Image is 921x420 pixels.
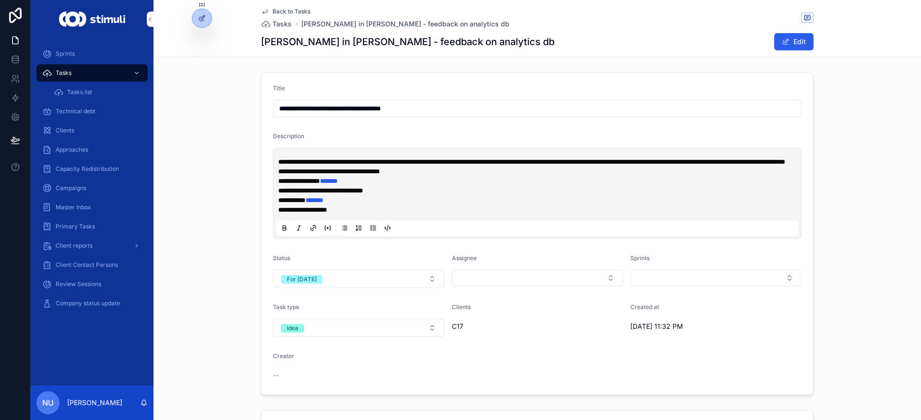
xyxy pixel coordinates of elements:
[56,108,95,115] span: Technical debt
[56,165,119,173] span: Capacity Redistribution
[36,276,148,293] a: Review Sessions
[452,254,477,262] span: Assignee
[630,254,649,262] span: Sprints
[59,12,125,27] img: App logo
[36,199,148,216] a: Master Inbox
[272,19,292,29] span: Tasks
[452,270,623,286] button: Select Button
[287,324,298,333] div: Idea
[56,184,86,192] span: Campaigns
[56,300,120,307] span: Company status update
[630,270,802,286] button: Select Button
[36,64,148,82] a: Tasks
[261,19,292,29] a: Tasks
[452,322,463,331] span: C17
[273,254,290,262] span: Status
[452,303,471,311] span: Clients
[36,237,148,254] a: Client reports
[56,146,88,154] span: Approaches
[56,223,95,230] span: Primary Tasks
[56,50,75,58] span: Sprints
[36,122,148,139] a: Clients
[261,8,310,15] a: Back to Tasks
[273,270,444,288] button: Select Button
[56,69,71,77] span: Tasks
[56,242,93,250] span: Client reports
[67,398,122,408] p: [PERSON_NAME]
[36,45,148,62] a: Sprints
[273,371,279,380] span: --
[273,352,294,360] span: Creator
[36,141,148,158] a: Approaches
[287,275,317,284] div: For [DATE]
[774,33,814,50] button: Edit
[36,256,148,274] a: Client Contact Persons
[36,295,148,312] a: Company status update
[273,303,299,311] span: Task type
[56,280,101,288] span: Review Sessions
[36,160,148,178] a: Capacity Redistribution
[36,218,148,235] a: Primary Tasks
[630,303,659,311] span: Created at
[261,35,555,48] h1: [PERSON_NAME] in [PERSON_NAME] - feedback on analytics db
[273,84,285,92] span: Title
[273,319,444,337] button: Select Button
[273,132,304,140] span: Description
[56,261,118,269] span: Client Contact Persons
[56,204,91,211] span: Master Inbox
[301,19,509,29] a: [PERSON_NAME] in [PERSON_NAME] - feedback on analytics db
[48,84,148,101] a: Tasks list
[36,103,148,120] a: Technical debt
[630,322,757,331] span: [DATE] 11:32 PM
[56,127,74,134] span: Clients
[272,8,310,15] span: Back to Tasks
[31,38,153,324] div: scrollable content
[42,397,54,408] span: NU
[67,88,92,96] span: Tasks list
[36,180,148,197] a: Campaigns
